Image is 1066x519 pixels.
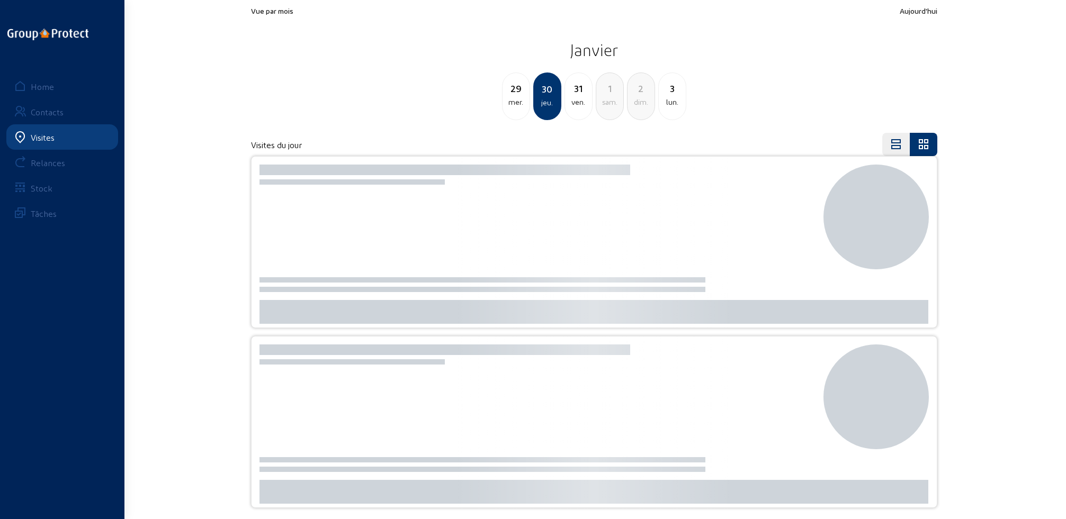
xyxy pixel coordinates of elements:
a: Tâches [6,201,118,226]
div: 31 [565,81,592,96]
div: Visites [31,132,55,142]
div: Stock [31,183,52,193]
div: 29 [503,81,530,96]
div: sam. [596,96,623,108]
div: 30 [534,81,560,96]
div: jeu. [534,96,560,109]
div: mer. [503,96,530,108]
div: Relances [31,158,65,168]
h2: Janvier [251,37,937,63]
a: Home [6,74,118,99]
div: Home [31,81,54,92]
h4: Visites du jour [251,140,302,150]
div: Tâches [31,208,57,218]
a: Contacts [6,99,118,124]
span: Vue par mois [251,6,293,15]
a: Visites [6,124,118,150]
img: logo-oneline.png [7,29,88,40]
div: 3 [659,81,686,96]
div: lun. [659,96,686,108]
span: Aujourd'hui [900,6,937,15]
div: Contacts [31,107,64,117]
a: Relances [6,150,118,175]
div: 2 [628,81,655,96]
div: 1 [596,81,623,96]
div: dim. [628,96,655,108]
div: ven. [565,96,592,108]
a: Stock [6,175,118,201]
